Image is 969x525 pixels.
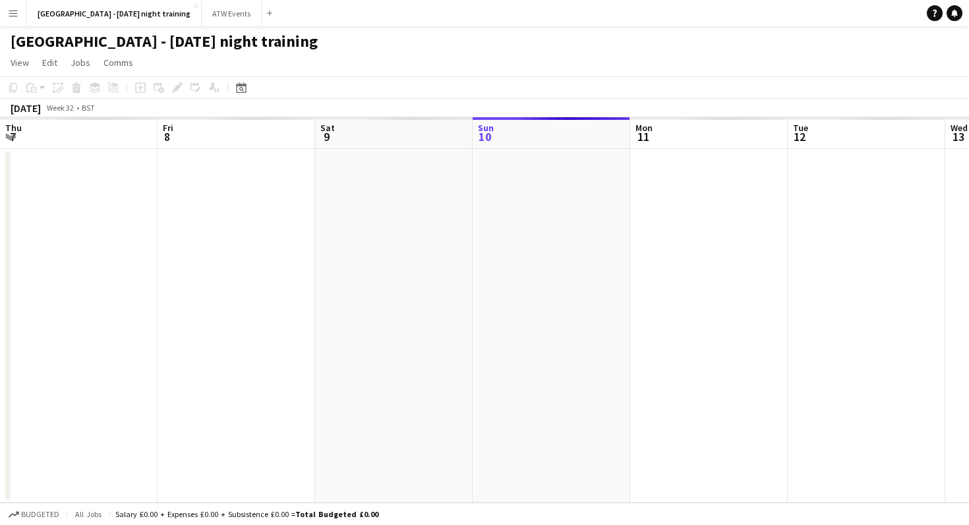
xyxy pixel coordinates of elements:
span: 7 [3,129,22,144]
span: Wed [951,122,968,134]
span: Tue [793,122,808,134]
span: Week 32 [44,103,76,113]
span: Jobs [71,57,90,69]
a: Comms [98,54,138,71]
button: ATW Events [202,1,262,26]
a: Jobs [65,54,96,71]
button: Budgeted [7,507,61,522]
span: 13 [949,129,968,144]
span: 12 [791,129,808,144]
div: [DATE] [11,101,41,115]
span: Comms [103,57,133,69]
span: All jobs [73,509,104,519]
span: Fri [163,122,173,134]
span: Edit [42,57,57,69]
span: Budgeted [21,510,59,519]
a: View [5,54,34,71]
div: BST [82,103,95,113]
span: Mon [635,122,653,134]
span: Sat [320,122,335,134]
span: 9 [318,129,335,144]
span: 8 [161,129,173,144]
div: Salary £0.00 + Expenses £0.00 + Subsistence £0.00 = [115,509,378,519]
h1: [GEOGRAPHIC_DATA] - [DATE] night training [11,32,318,51]
span: Thu [5,122,22,134]
span: View [11,57,29,69]
span: 11 [633,129,653,144]
a: Edit [37,54,63,71]
button: [GEOGRAPHIC_DATA] - [DATE] night training [27,1,202,26]
span: Sun [478,122,494,134]
span: Total Budgeted £0.00 [295,509,378,519]
span: 10 [476,129,494,144]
